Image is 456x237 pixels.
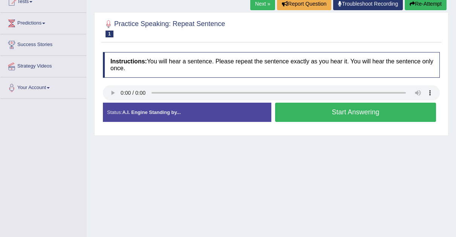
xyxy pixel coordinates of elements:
a: Your Account [0,77,86,96]
span: 1 [106,31,113,37]
button: Start Answering [275,103,436,122]
h2: Practice Speaking: Repeat Sentence [103,18,225,37]
div: Status: [103,103,271,122]
strong: A.I. Engine Standing by... [122,109,181,115]
a: Predictions [0,13,86,32]
a: Success Stories [0,34,86,53]
b: Instructions: [110,58,147,65]
a: Strategy Videos [0,56,86,75]
h4: You will hear a sentence. Please repeat the sentence exactly as you hear it. You will hear the se... [103,52,440,77]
